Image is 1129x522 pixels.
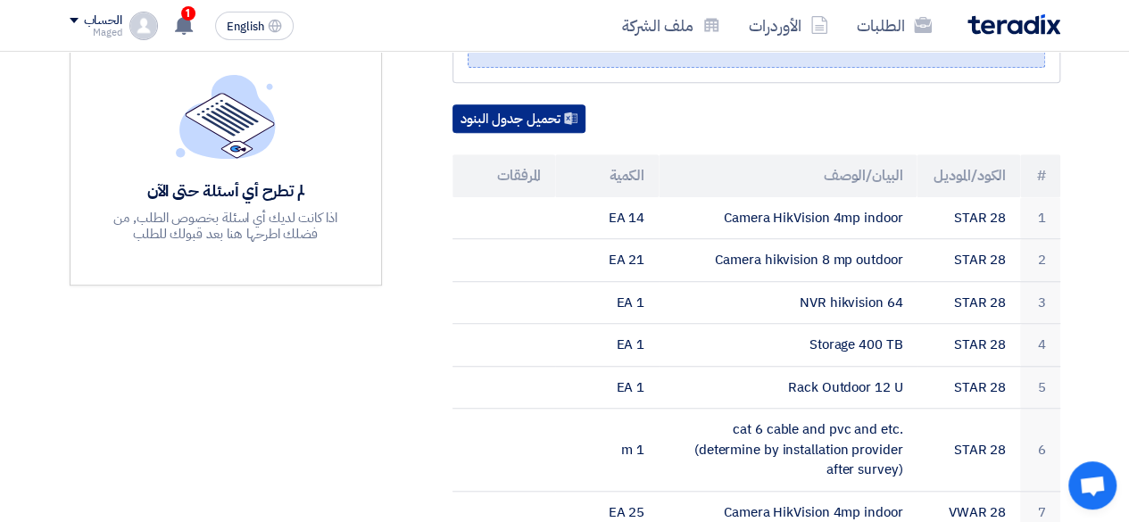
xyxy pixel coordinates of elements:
div: Maged [70,28,122,37]
td: 1 EA [555,366,659,409]
td: 1 [1020,197,1060,239]
td: 3 [1020,281,1060,324]
div: Open chat [1068,461,1117,510]
img: profile_test.png [129,12,158,40]
td: 1 EA [555,324,659,367]
td: 1 EA [555,281,659,324]
td: STAR 28 [917,239,1020,282]
td: STAR 28 [917,324,1020,367]
a: الطلبات [843,4,946,46]
td: STAR 28 [917,409,1020,492]
img: Teradix logo [967,14,1060,35]
th: الكود/الموديل [917,154,1020,197]
th: الكمية [555,154,659,197]
button: تحميل جدول البنود [452,104,585,133]
td: 5 [1020,366,1060,409]
a: ملف الشركة [608,4,735,46]
td: Camera hikvision 8 mp outdoor [659,239,917,282]
td: STAR 28 [917,366,1020,409]
th: # [1020,154,1060,197]
a: الأوردرات [735,4,843,46]
img: empty_state_list.svg [176,74,276,158]
td: 6 [1020,409,1060,492]
td: 1 m [555,409,659,492]
span: 1 [181,6,195,21]
div: اذا كانت لديك أي اسئلة بخصوص الطلب, من فضلك اطرحها هنا بعد قبولك للطلب [95,210,356,242]
td: 21 EA [555,239,659,282]
td: STAR 28 [917,281,1020,324]
td: Rack Outdoor 12 U [659,366,917,409]
td: 14 EA [555,197,659,239]
th: البيان/الوصف [659,154,917,197]
button: English [215,12,294,40]
div: لم تطرح أي أسئلة حتى الآن [95,180,356,201]
td: Storage 400 TB [659,324,917,367]
td: 2 [1020,239,1060,282]
td: cat 6 cable and pvc and etc. (determine by installation provider after survey) [659,409,917,492]
td: NVR hikvision 64 [659,281,917,324]
td: STAR 28 [917,197,1020,239]
div: الحساب [84,13,122,29]
td: Camera HikVision 4mp indoor [659,197,917,239]
td: 4 [1020,324,1060,367]
th: المرفقات [452,154,556,197]
span: English [227,21,264,33]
